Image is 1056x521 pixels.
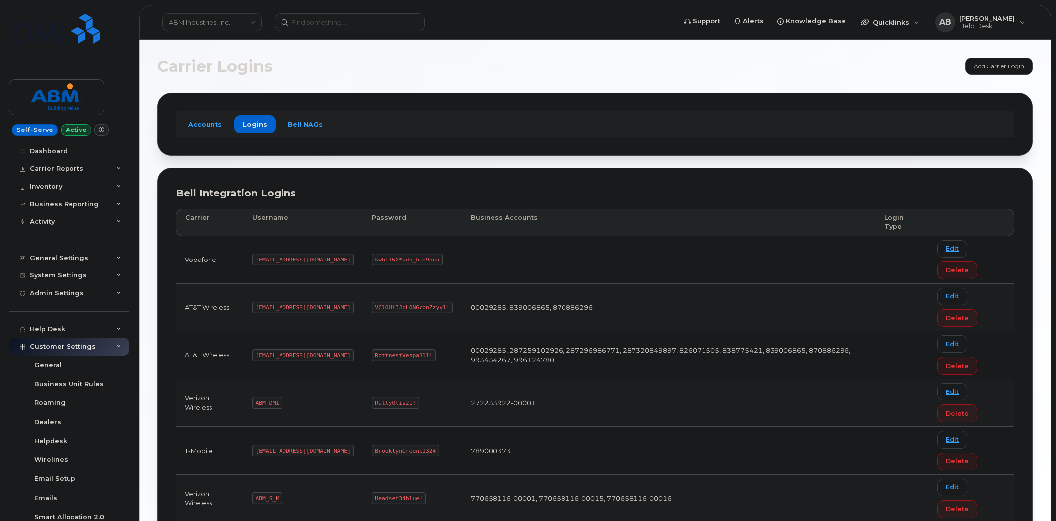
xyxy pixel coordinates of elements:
code: ABM_S_M [252,492,282,504]
td: Vodafone [176,236,243,284]
td: Verizon Wireless [176,379,243,427]
span: Carrier Logins [157,59,273,74]
span: Delete [946,456,969,466]
th: Username [243,209,363,236]
div: Bell Integration Logins [176,186,1014,200]
th: Business Accounts [462,209,875,236]
span: Delete [946,313,969,323]
a: Edit [937,383,967,400]
td: 00029285, 839006865, 870886296 [462,284,875,331]
a: Edit [937,288,967,305]
td: 272233922-00001 [462,379,875,427]
a: Add Carrier Login [965,58,1033,75]
a: Edit [937,240,967,258]
a: Edit [937,431,967,448]
code: Headset34blue! [372,492,426,504]
th: Carrier [176,209,243,236]
td: AT&T Wireless [176,331,243,379]
td: 789000373 [462,427,875,474]
button: Delete [937,261,977,279]
button: Delete [937,500,977,518]
td: T-Mobile [176,427,243,474]
code: RallyOtis21! [372,397,419,409]
span: Delete [946,409,969,418]
td: AT&T Wireless [176,284,243,331]
a: Logins [234,115,276,133]
span: Delete [946,504,969,514]
th: Password [363,209,462,236]
code: VClOHiIJpL0NGcbnZzyy1! [372,302,453,314]
a: Bell NAGs [280,115,331,133]
button: Delete [937,453,977,470]
button: Delete [937,357,977,375]
a: Edit [937,335,967,353]
code: RottnestVespa111! [372,349,436,361]
a: Edit [937,479,967,496]
span: Delete [946,265,969,275]
code: BrooklynGreene1324 [372,445,439,456]
code: [EMAIL_ADDRESS][DOMAIN_NAME] [252,445,354,456]
code: [EMAIL_ADDRESS][DOMAIN_NAME] [252,349,354,361]
span: Delete [946,361,969,371]
code: kwb!TWX*udn_ban9hcu [372,254,443,265]
code: ABM_DMI [252,397,282,409]
button: Delete [937,404,977,422]
a: Accounts [180,115,230,133]
th: Login Type [875,209,928,236]
code: [EMAIL_ADDRESS][DOMAIN_NAME] [252,254,354,265]
button: Delete [937,309,977,327]
code: [EMAIL_ADDRESS][DOMAIN_NAME] [252,302,354,314]
td: 00029285, 287259102926, 287296986771, 287320849897, 826071505, 838775421, 839006865, 870886296, 9... [462,331,875,379]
